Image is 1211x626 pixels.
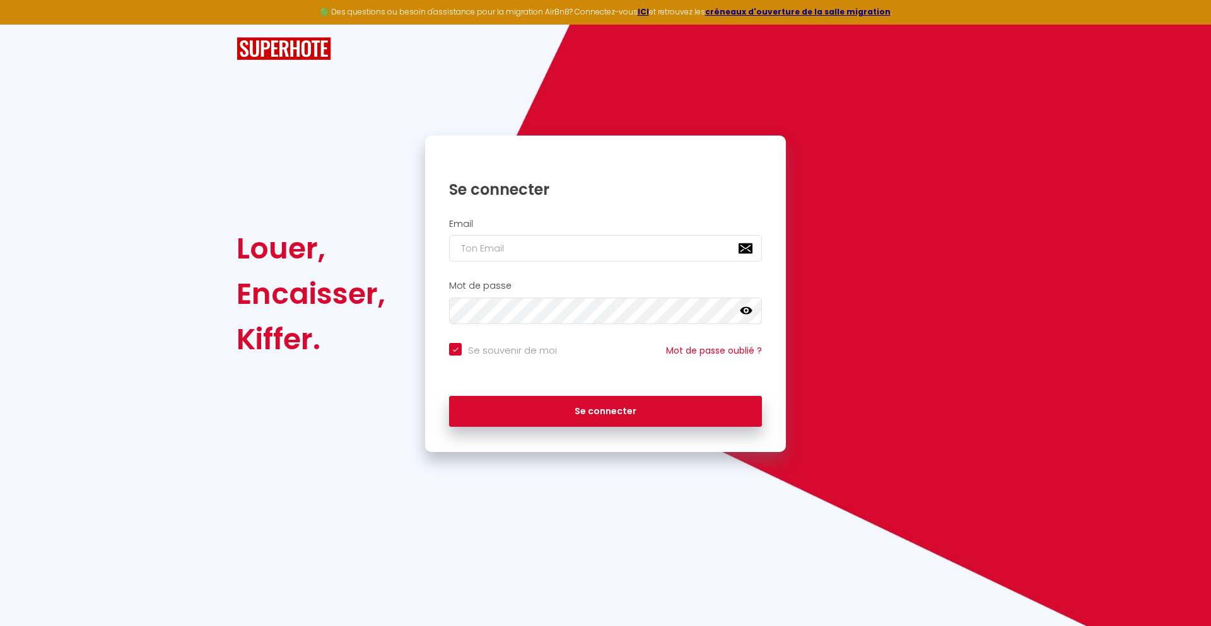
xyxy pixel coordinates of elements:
[666,344,762,357] a: Mot de passe oublié ?
[449,396,762,427] button: Se connecter
[449,219,762,229] h2: Email
[237,226,385,271] div: Louer,
[449,281,762,291] h2: Mot de passe
[237,37,331,61] img: SuperHote logo
[638,6,649,17] a: ICI
[237,316,385,362] div: Kiffer.
[449,235,762,262] input: Ton Email
[237,271,385,316] div: Encaisser,
[449,180,762,199] h1: Se connecter
[705,6,891,17] a: créneaux d'ouverture de la salle migration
